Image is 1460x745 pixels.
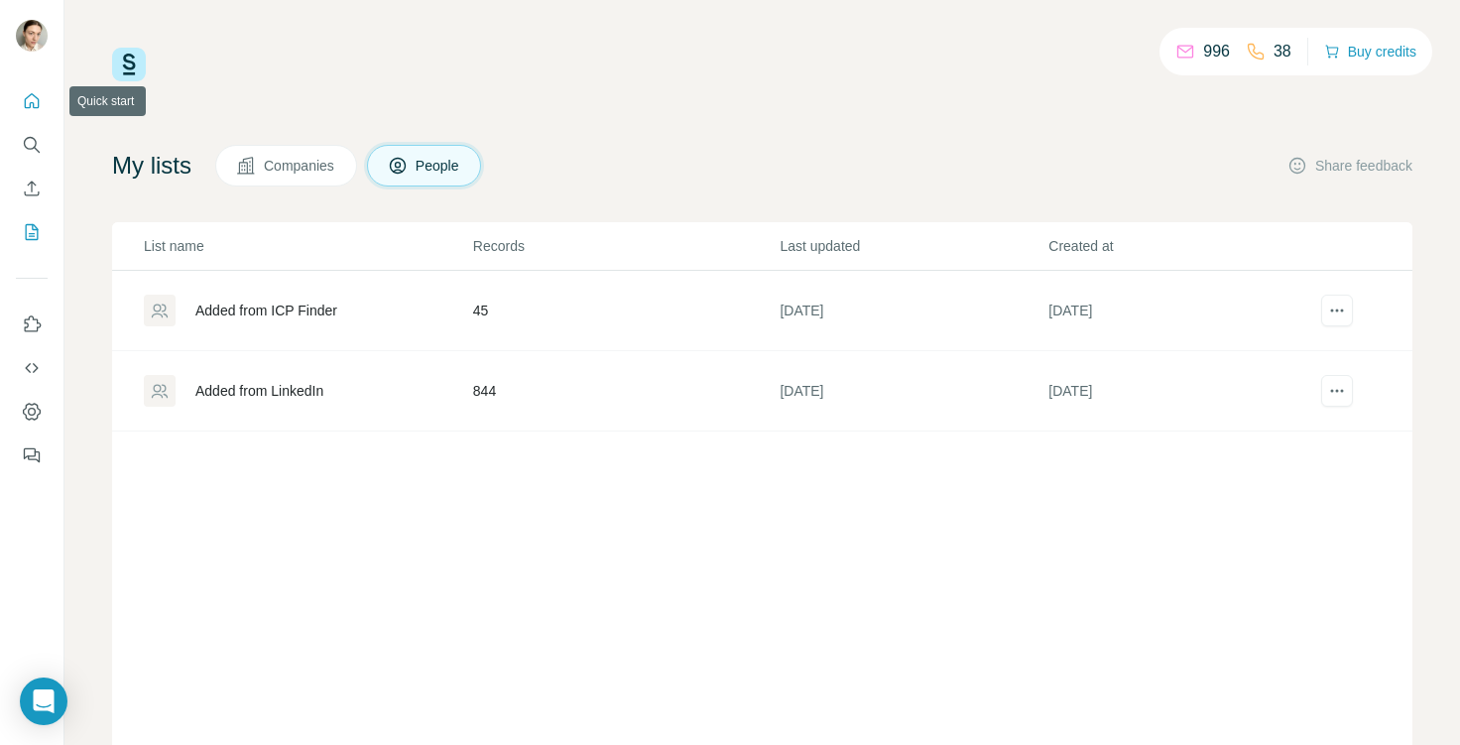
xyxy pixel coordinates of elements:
button: actions [1321,375,1353,407]
button: Quick start [16,83,48,119]
p: 38 [1274,40,1291,63]
button: Buy credits [1324,38,1416,65]
img: Surfe Logo [112,48,146,81]
button: Share feedback [1287,156,1412,176]
p: Records [473,236,779,256]
button: actions [1321,295,1353,326]
td: [DATE] [779,351,1047,432]
p: Created at [1048,236,1315,256]
div: Open Intercom Messenger [20,678,67,725]
span: Companies [264,156,336,176]
td: [DATE] [1047,351,1316,432]
button: Dashboard [16,394,48,430]
p: Last updated [780,236,1046,256]
p: 996 [1203,40,1230,63]
td: [DATE] [779,271,1047,351]
button: My lists [16,214,48,250]
span: People [416,156,461,176]
button: Search [16,127,48,163]
p: List name [144,236,471,256]
h4: My lists [112,150,191,182]
button: Use Surfe on LinkedIn [16,307,48,342]
td: [DATE] [1047,271,1316,351]
div: Added from LinkedIn [195,381,323,401]
td: 844 [472,351,780,432]
button: Use Surfe API [16,350,48,386]
button: Enrich CSV [16,171,48,206]
img: Avatar [16,20,48,52]
button: Feedback [16,437,48,473]
div: Added from ICP Finder [195,301,337,320]
td: 45 [472,271,780,351]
